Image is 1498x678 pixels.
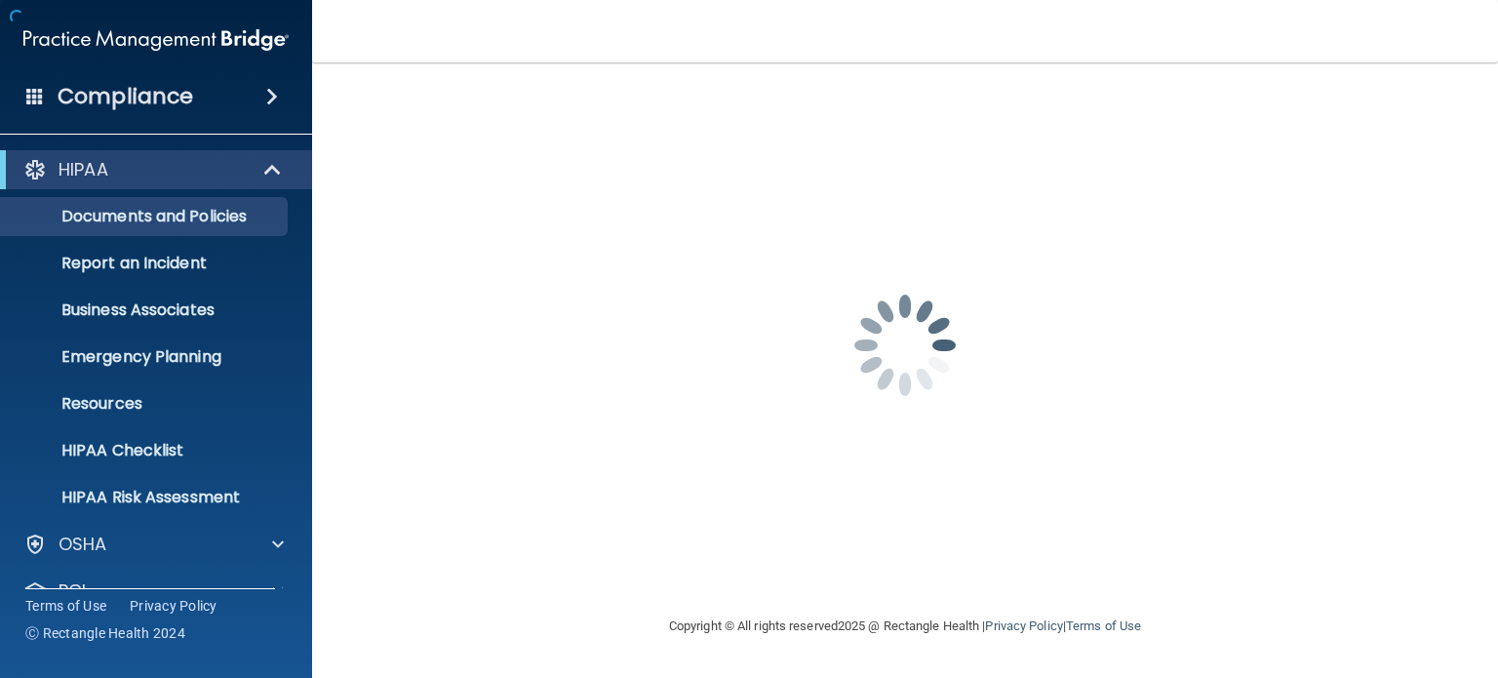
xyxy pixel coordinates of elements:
[13,394,279,414] p: Resources
[59,158,108,181] p: HIPAA
[23,579,284,603] a: PCI
[25,596,106,616] a: Terms of Use
[13,254,279,273] p: Report an Incident
[58,83,193,110] h4: Compliance
[13,207,279,226] p: Documents and Policies
[13,347,279,367] p: Emergency Planning
[59,579,86,603] p: PCI
[808,248,1003,443] img: spinner.e123f6fc.gif
[549,595,1261,658] div: Copyright © All rights reserved 2025 @ Rectangle Health | |
[23,533,284,556] a: OSHA
[13,441,279,460] p: HIPAA Checklist
[13,300,279,320] p: Business Associates
[1066,618,1141,633] a: Terms of Use
[985,618,1062,633] a: Privacy Policy
[23,20,289,60] img: PMB logo
[130,596,217,616] a: Privacy Policy
[59,533,107,556] p: OSHA
[23,158,283,181] a: HIPAA
[25,623,185,643] span: Ⓒ Rectangle Health 2024
[13,488,279,507] p: HIPAA Risk Assessment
